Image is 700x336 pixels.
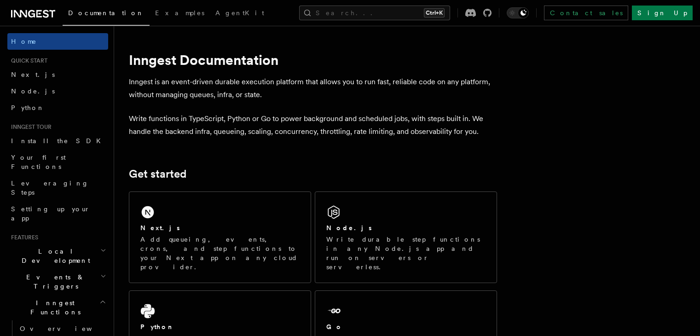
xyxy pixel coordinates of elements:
[129,168,186,180] a: Get started
[11,205,90,222] span: Setting up your app
[150,3,210,25] a: Examples
[326,223,372,232] h2: Node.js
[210,3,270,25] a: AgentKit
[7,99,108,116] a: Python
[11,180,89,196] span: Leveraging Steps
[68,9,144,17] span: Documentation
[129,191,311,283] a: Next.jsAdd queueing, events, crons, and step functions to your Next app on any cloud provider.
[129,112,497,138] p: Write functions in TypeScript, Python or Go to power background and scheduled jobs, with steps bu...
[7,149,108,175] a: Your first Functions
[299,6,450,20] button: Search...Ctrl+K
[326,235,486,272] p: Write durable step functions in any Node.js app and run on servers or serverless.
[7,295,108,320] button: Inngest Functions
[7,83,108,99] a: Node.js
[7,247,100,265] span: Local Development
[129,52,497,68] h1: Inngest Documentation
[544,6,628,20] a: Contact sales
[155,9,204,17] span: Examples
[326,322,343,331] h2: Go
[129,75,497,101] p: Inngest is an event-driven durable execution platform that allows you to run fast, reliable code ...
[7,298,99,317] span: Inngest Functions
[63,3,150,26] a: Documentation
[7,66,108,83] a: Next.js
[7,234,38,241] span: Features
[11,37,37,46] span: Home
[7,133,108,149] a: Install the SDK
[507,7,529,18] button: Toggle dark mode
[7,201,108,226] a: Setting up your app
[632,6,693,20] a: Sign Up
[140,223,180,232] h2: Next.js
[215,9,264,17] span: AgentKit
[140,235,300,272] p: Add queueing, events, crons, and step functions to your Next app on any cloud provider.
[7,57,47,64] span: Quick start
[7,33,108,50] a: Home
[11,154,66,170] span: Your first Functions
[7,272,100,291] span: Events & Triggers
[140,322,174,331] h2: Python
[7,243,108,269] button: Local Development
[424,8,445,17] kbd: Ctrl+K
[11,71,55,78] span: Next.js
[11,137,106,145] span: Install the SDK
[20,325,115,332] span: Overview
[11,104,45,111] span: Python
[7,175,108,201] a: Leveraging Steps
[7,269,108,295] button: Events & Triggers
[315,191,497,283] a: Node.jsWrite durable step functions in any Node.js app and run on servers or serverless.
[7,123,52,131] span: Inngest tour
[11,87,55,95] span: Node.js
